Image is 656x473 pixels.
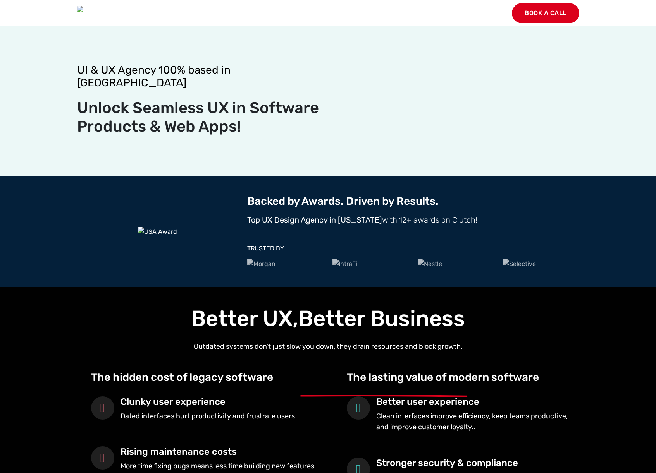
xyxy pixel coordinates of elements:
[347,371,579,384] h3: The lasting value of modern software
[418,259,442,269] img: Nestle
[247,215,382,225] strong: Top UX Design Agency in [US_STATE]
[247,195,579,208] h2: Backed by Awards. Driven by Results.
[77,306,579,332] h2: Better UX,
[376,458,579,469] h4: Stronger security & compliance
[91,371,323,384] h3: The hidden cost of legacy software
[121,411,297,422] p: Dated interfaces hurt productivity and frustrate users.
[121,396,297,408] h4: Clunky user experience
[138,227,177,237] img: USA Award
[503,259,536,269] img: Selective
[376,396,579,408] h4: Better user experience
[333,72,579,130] iframe: Form 0
[77,6,122,21] img: UX Team
[77,341,579,352] p: Outdated systems don’t just slow you down, they drain resources and block growth.
[121,446,316,458] h4: Rising maintenance costs
[376,411,579,433] p: Clean interfaces improve efficiency, keep teams productive, and improve customer loyalty..
[121,461,316,472] p: More time fixing bugs means less time building new features.
[298,306,465,331] span: Better Business
[247,214,579,226] p: with 12+ awards on Clutch!
[512,3,579,23] a: Book a Call
[247,245,579,252] h3: TRUSTED BY
[247,259,275,269] img: Morgan
[77,63,324,89] h1: UI & UX Agency 100% based in [GEOGRAPHIC_DATA]
[332,259,357,269] img: IntraFi
[77,99,324,136] h2: Unlock Seamless UX in Software Products & Web Apps!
